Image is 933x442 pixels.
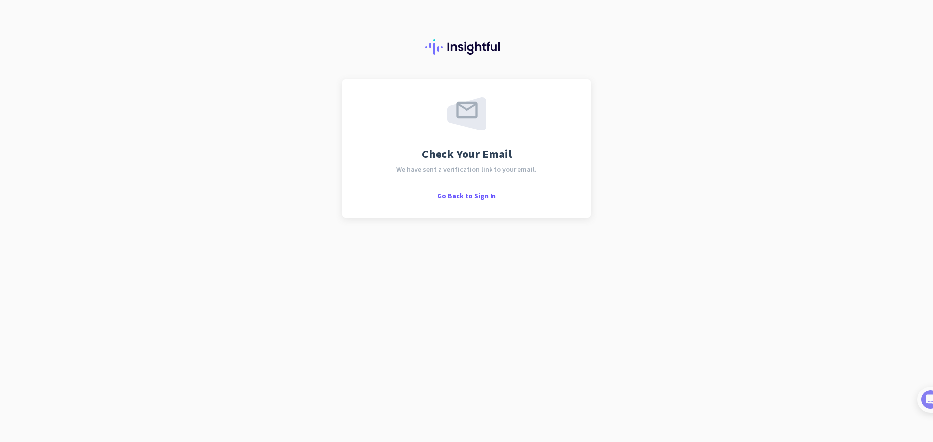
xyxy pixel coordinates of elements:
img: email-sent [447,97,486,130]
img: Insightful [425,39,508,55]
span: Check Your Email [422,148,512,160]
span: Go Back to Sign In [437,191,496,200]
span: We have sent a verification link to your email. [396,166,537,173]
